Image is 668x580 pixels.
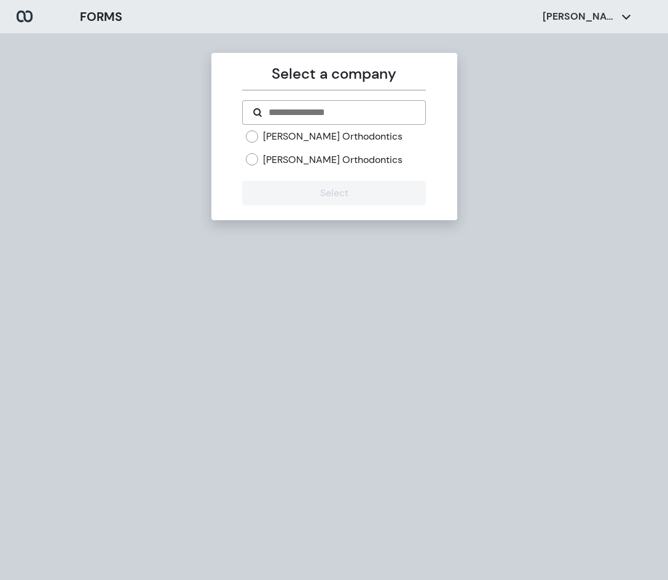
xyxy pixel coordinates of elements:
input: Search [267,105,415,120]
label: [PERSON_NAME] Orthodontics [263,153,403,167]
button: Select [242,181,426,205]
label: [PERSON_NAME] Orthodontics [263,130,403,143]
p: Select a company [242,63,426,85]
h3: FORMS [80,7,122,26]
p: [PERSON_NAME] [543,10,616,23]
